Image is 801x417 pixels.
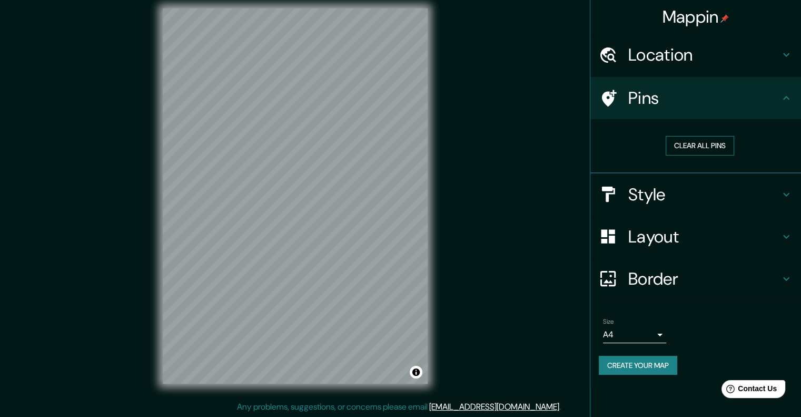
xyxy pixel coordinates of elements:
[603,317,614,326] label: Size
[599,356,677,375] button: Create your map
[603,326,666,343] div: A4
[561,401,562,413] div: .
[628,44,780,65] h4: Location
[562,401,565,413] div: .
[662,6,729,27] h4: Mappin
[590,173,801,216] div: Style
[628,184,780,205] h4: Style
[163,8,428,384] canvas: Map
[590,258,801,300] div: Border
[666,136,734,156] button: Clear all pins
[590,216,801,258] div: Layout
[590,77,801,119] div: Pins
[720,14,729,23] img: pin-icon.png
[628,226,780,247] h4: Layout
[237,401,561,413] p: Any problems, suggestions, or concerns please email .
[410,366,422,379] button: Toggle attribution
[429,401,559,412] a: [EMAIL_ADDRESS][DOMAIN_NAME]
[590,34,801,76] div: Location
[707,376,789,405] iframe: Help widget launcher
[628,268,780,289] h4: Border
[628,88,780,109] h4: Pins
